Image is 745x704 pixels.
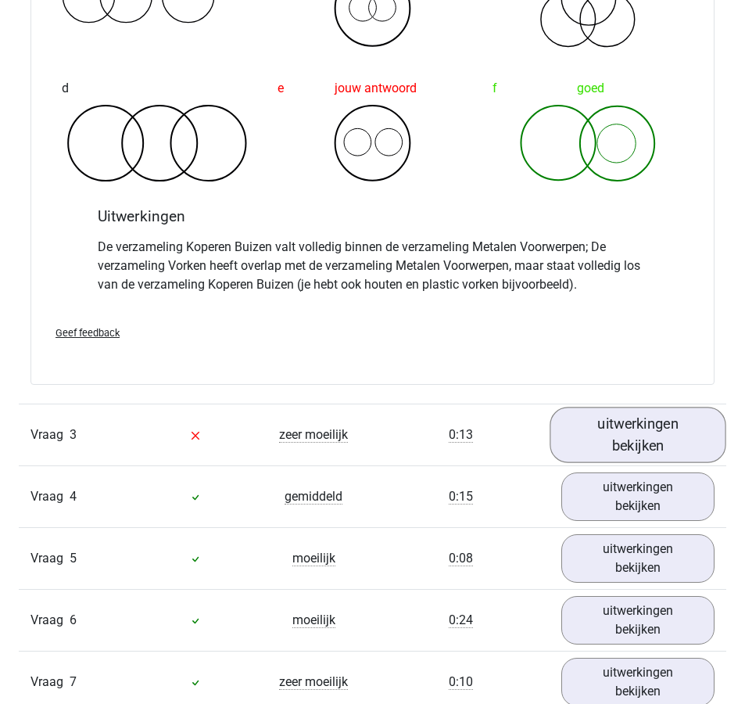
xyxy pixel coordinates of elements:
[278,73,468,104] div: jouw antwoord
[561,472,715,521] a: uitwerkingen bekijken
[98,238,648,294] p: De verzameling Koperen Buizen valt volledig binnen de verzameling Metalen Voorwerpen; De verzamel...
[278,73,284,104] span: e
[62,73,69,104] span: d
[449,612,473,628] span: 0:24
[561,596,715,645] a: uitwerkingen bekijken
[30,673,70,691] span: Vraag
[30,611,70,630] span: Vraag
[279,427,348,443] span: zeer moeilijk
[30,426,70,444] span: Vraag
[292,551,335,566] span: moeilijk
[70,489,77,504] span: 4
[292,612,335,628] span: moeilijk
[98,207,648,225] h4: Uitwerkingen
[492,73,683,104] div: goed
[449,427,473,443] span: 0:13
[449,489,473,505] span: 0:15
[70,427,77,442] span: 3
[70,612,77,627] span: 6
[30,487,70,506] span: Vraag
[30,549,70,568] span: Vraag
[492,73,497,104] span: f
[561,534,715,583] a: uitwerkingen bekijken
[56,327,120,339] span: Geef feedback
[449,551,473,566] span: 0:08
[279,674,348,690] span: zeer moeilijk
[449,674,473,690] span: 0:10
[550,407,726,462] a: uitwerkingen bekijken
[70,674,77,689] span: 7
[285,489,342,505] span: gemiddeld
[70,551,77,566] span: 5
